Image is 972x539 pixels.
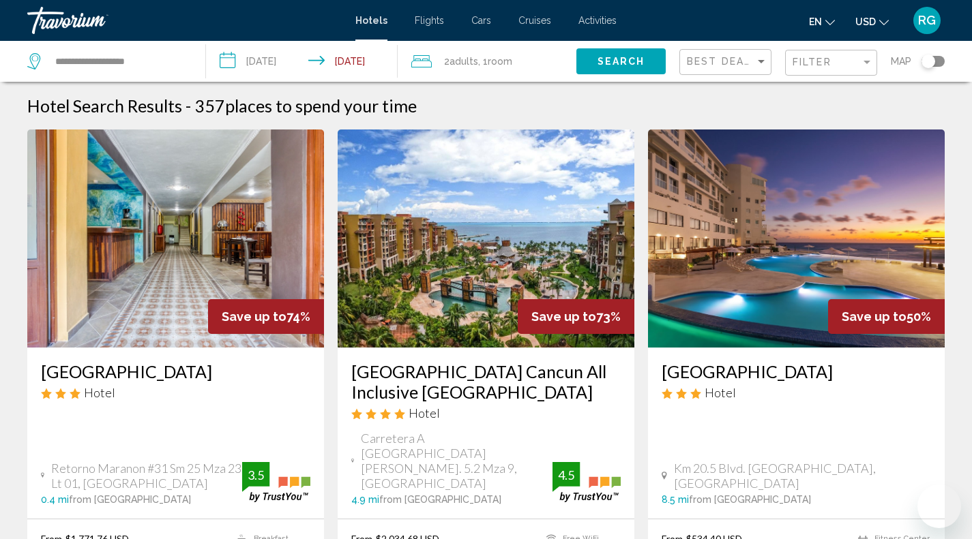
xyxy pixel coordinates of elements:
h1: Hotel Search Results [27,95,182,116]
span: 2 [444,52,478,71]
a: Cruises [518,15,551,26]
span: Map [891,52,911,71]
span: from [GEOGRAPHIC_DATA] [69,494,191,505]
div: 3 star Hotel [41,385,310,400]
span: 8.5 mi [662,494,689,505]
span: , 1 [478,52,512,71]
span: RG [918,14,936,27]
span: Search [598,57,645,67]
div: 50% [828,299,945,334]
div: 4.5 [553,467,580,483]
span: Save up to [842,309,907,324]
img: trustyou-badge.svg [242,462,310,502]
button: Travelers: 2 adults, 0 children [398,41,576,82]
span: Adults [450,56,478,67]
span: 4.9 mi [351,494,379,505]
span: Filter [793,57,831,67]
img: Hotel image [648,129,945,348]
div: 3.5 [242,467,269,483]
span: USD [855,16,876,27]
span: Hotel [705,385,736,400]
span: Hotel [409,405,440,420]
button: Check-in date: Dec 8, 2025 Check-out date: Dec 12, 2025 [206,41,398,82]
span: - [186,95,191,116]
span: from [GEOGRAPHIC_DATA] [689,494,811,505]
button: Toggle map [911,55,945,67]
span: Carretera A [GEOGRAPHIC_DATA][PERSON_NAME]. 5.2 Mza 9, [GEOGRAPHIC_DATA] [361,431,553,491]
h2: 357 [194,95,417,116]
img: Hotel image [338,129,634,348]
span: en [809,16,822,27]
img: trustyou-badge.svg [553,462,621,502]
span: places to spend your time [225,95,417,116]
a: Flights [415,15,444,26]
span: from [GEOGRAPHIC_DATA] [379,494,501,505]
div: 4 star Hotel [351,405,621,420]
a: [GEOGRAPHIC_DATA] [41,361,310,382]
span: Best Deals [687,56,759,67]
mat-select: Sort by [687,57,767,68]
a: [GEOGRAPHIC_DATA] Cancun All Inclusive [GEOGRAPHIC_DATA] [351,361,621,402]
a: [GEOGRAPHIC_DATA] [662,361,931,382]
span: Hotel [84,385,115,400]
a: Activities [578,15,617,26]
a: Cars [471,15,491,26]
div: 73% [518,299,634,334]
span: Save up to [222,309,286,324]
span: Retorno Maranon #31 Sm 25 Mza 23 Lt 01, [GEOGRAPHIC_DATA] [51,461,242,491]
button: Filter [785,49,877,77]
span: Room [488,56,512,67]
span: Save up to [531,309,596,324]
span: Km 20.5 Blvd. [GEOGRAPHIC_DATA], [GEOGRAPHIC_DATA] [674,461,931,491]
iframe: Button to launch messaging window [917,484,961,528]
div: 74% [208,299,324,334]
img: Hotel image [27,129,324,348]
button: Search [576,48,666,74]
button: User Menu [909,6,945,35]
div: 3 star Hotel [662,385,931,400]
span: 0.4 mi [41,494,69,505]
button: Change currency [855,12,889,31]
a: Travorium [27,7,342,34]
a: Hotels [355,15,387,26]
button: Change language [809,12,835,31]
